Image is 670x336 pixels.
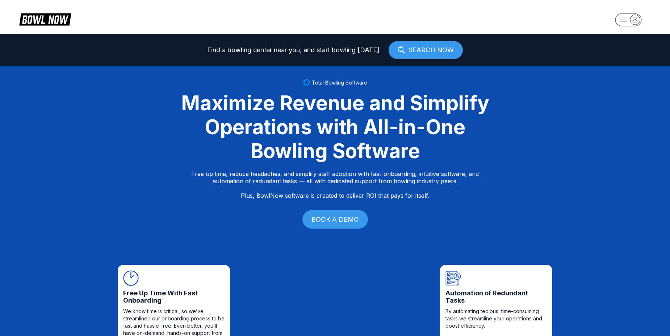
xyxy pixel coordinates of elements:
[123,290,225,304] span: Free Up Time With Fast Onboarding
[207,46,380,54] span: Find a bowling center near you, and start bowling [DATE]
[191,170,479,199] p: Free up time, reduce headaches, and simplify staff adoption with fast-onboarding, intuitive softw...
[389,41,463,59] a: SEARCH NOW
[445,290,547,304] span: Automation of Redundant Tasks
[302,210,368,229] a: BOOK A DEMO
[312,79,367,86] span: Total Bowling Software
[172,91,498,163] div: Maximize Revenue and Simplify Operations with All-in-One Bowling Software
[445,308,547,329] span: By automating tedious, time-consuming tasks we streamline your operations and boost efficiency.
